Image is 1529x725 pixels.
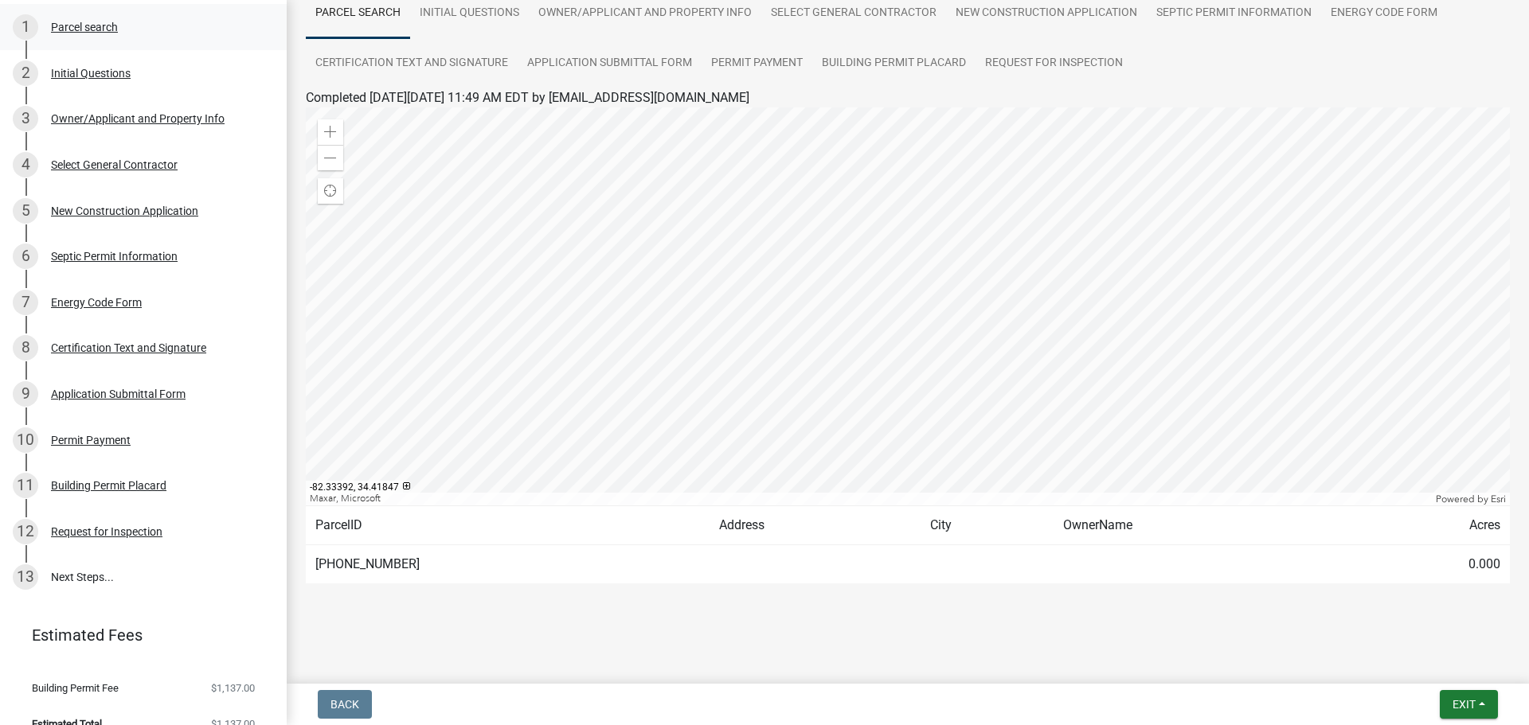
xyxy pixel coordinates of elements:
[330,698,359,711] span: Back
[1343,545,1510,584] td: 0.000
[518,38,702,89] a: Application Submittal Form
[51,21,118,33] div: Parcel search
[51,480,166,491] div: Building Permit Placard
[306,493,1432,505] div: Maxar, Microsoft
[976,38,1132,89] a: Request for Inspection
[702,38,812,89] a: Permit Payment
[13,519,38,544] div: 12
[921,506,1054,545] td: City
[13,244,38,269] div: 6
[13,106,38,131] div: 3
[13,564,38,590] div: 13
[1491,493,1506,505] a: Esri
[1343,506,1510,545] td: Acres
[1432,493,1510,505] div: Powered by
[13,381,38,407] div: 9
[51,297,142,308] div: Energy Code Form
[51,113,225,124] div: Owner/Applicant and Property Info
[13,14,38,40] div: 1
[1440,690,1498,719] button: Exit
[51,68,131,79] div: Initial Questions
[318,145,343,170] div: Zoom out
[51,342,206,353] div: Certification Text and Signature
[51,388,186,400] div: Application Submittal Form
[13,619,261,651] a: Estimated Fees
[318,690,372,719] button: Back
[51,205,198,216] div: New Construction Application
[13,290,38,315] div: 7
[13,152,38,177] div: 4
[1054,506,1343,545] td: OwnerName
[318,178,343,204] div: Find my location
[51,435,131,446] div: Permit Payment
[13,335,38,361] div: 8
[306,506,710,545] td: ParcelID
[710,506,921,545] td: Address
[32,683,119,693] span: Building Permit Fee
[812,38,976,89] a: Building Permit Placard
[51,526,162,537] div: Request for Inspection
[211,683,255,693] span: $1,137.00
[51,251,178,262] div: Septic Permit Information
[13,198,38,224] div: 5
[1453,698,1476,711] span: Exit
[306,38,518,89] a: Certification Text and Signature
[51,159,178,170] div: Select General Contractor
[13,60,38,86] div: 2
[306,90,749,105] span: Completed [DATE][DATE] 11:49 AM EDT by [EMAIL_ADDRESS][DOMAIN_NAME]
[13,473,38,498] div: 11
[318,119,343,145] div: Zoom in
[13,427,38,453] div: 10
[306,545,710,584] td: [PHONE_NUMBER]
